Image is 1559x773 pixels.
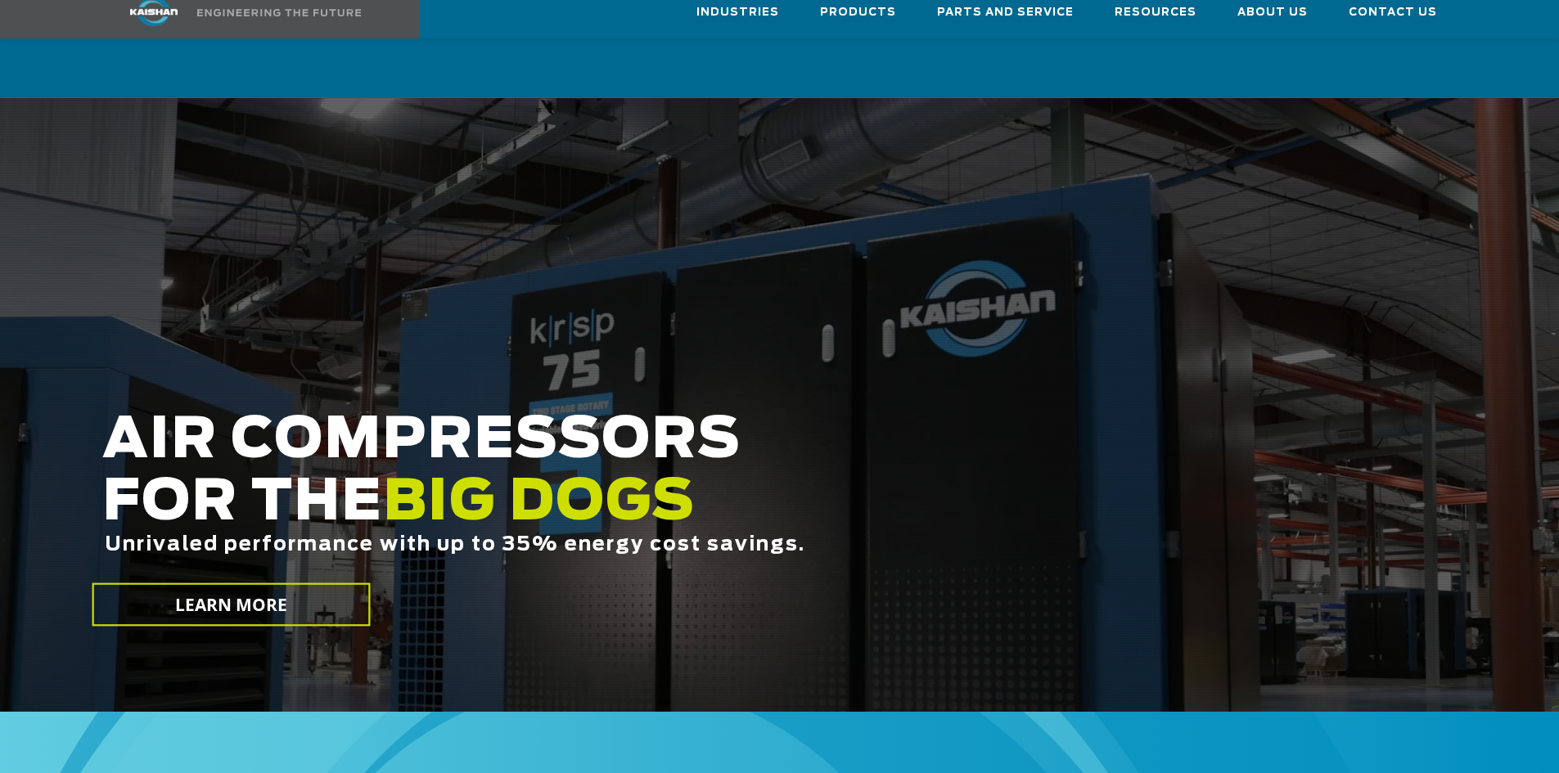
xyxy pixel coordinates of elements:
h2: AIR COMPRESSORS FOR THE [102,410,1228,607]
span: LEARN MORE [174,593,287,617]
span: BIG DOGS [383,475,696,531]
a: LEARN MORE [92,583,370,627]
span: Unrivaled performance with up to 35% energy cost savings. [105,535,805,555]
